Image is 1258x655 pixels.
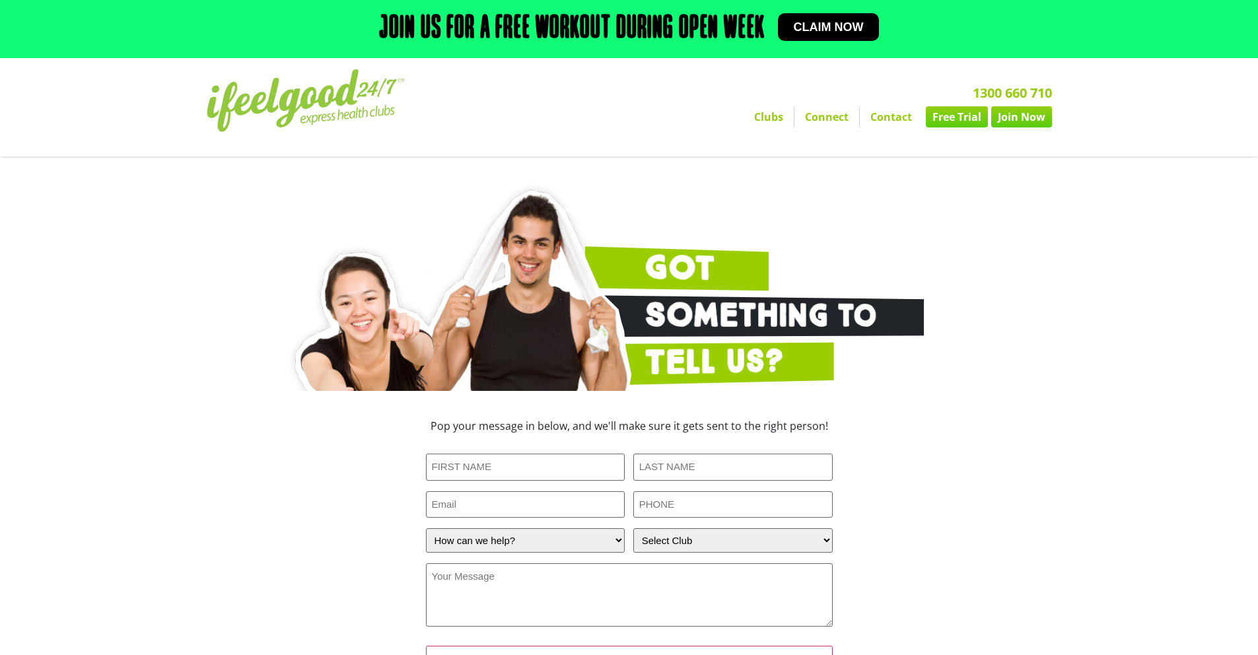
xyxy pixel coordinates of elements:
input: Email [426,491,625,518]
a: Connect [794,106,859,127]
input: PHONE [633,491,833,518]
a: Clubs [744,106,794,127]
h3: Pop your message in below, and we'll make sure it gets sent to the right person! [339,421,920,431]
a: Contact [860,106,923,127]
span: Claim now [794,21,864,33]
a: Free Trial [926,106,988,127]
a: Claim now [778,13,880,41]
a: Join Now [991,106,1052,127]
nav: Menu [507,106,1052,127]
input: LAST NAME [633,454,833,481]
a: 1300 660 710 [973,84,1052,102]
h2: Join us for a free workout during open week [379,13,765,45]
input: FIRST NAME [426,454,625,481]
